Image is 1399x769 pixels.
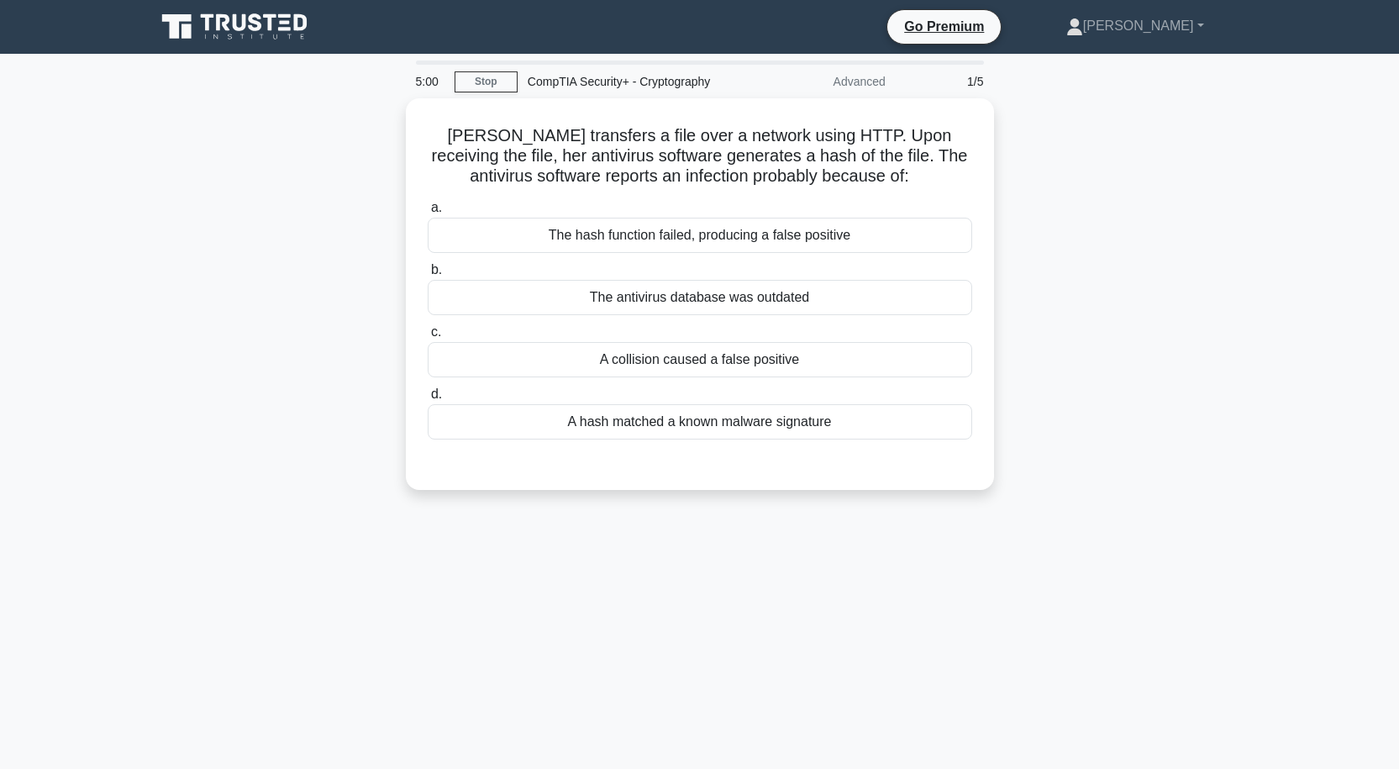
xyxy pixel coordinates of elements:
[428,218,972,253] div: The hash function failed, producing a false positive
[431,262,442,277] span: b.
[428,404,972,440] div: A hash matched a known malware signature
[896,65,994,98] div: 1/5
[431,200,442,214] span: a.
[428,280,972,315] div: The antivirus database was outdated
[426,125,974,187] h5: [PERSON_NAME] transfers a file over a network using HTTP. Upon receiving the file, her antivirus ...
[428,342,972,377] div: A collision caused a false positive
[431,387,442,401] span: d.
[455,71,518,92] a: Stop
[749,65,896,98] div: Advanced
[894,16,994,37] a: Go Premium
[406,65,455,98] div: 5:00
[431,324,441,339] span: c.
[518,65,749,98] div: CompTIA Security+ - Cryptography
[1026,9,1244,43] a: [PERSON_NAME]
